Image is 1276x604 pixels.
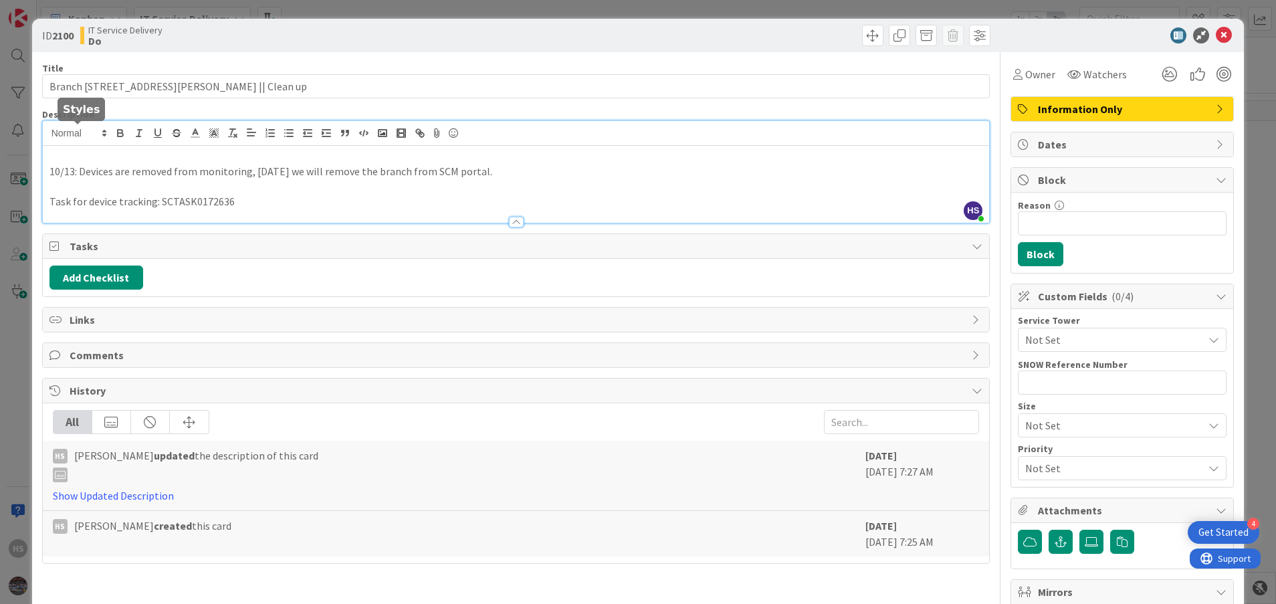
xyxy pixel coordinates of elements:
b: [DATE] [865,519,897,532]
div: Size [1018,401,1227,411]
span: [PERSON_NAME] this card [74,518,231,534]
div: [DATE] 7:27 AM [865,447,979,504]
div: 4 [1247,518,1259,530]
b: 2100 [52,29,74,42]
span: Attachments [1038,502,1209,518]
label: SNOW Reference Number [1018,359,1128,371]
div: HS [53,449,68,464]
input: Search... [824,410,979,434]
span: Owner [1025,66,1055,82]
b: [DATE] [865,449,897,462]
p: 10/13: Devices are removed from monitoring, [DATE] we will remove the branch from SCM portal. [49,164,983,179]
label: Reason [1018,199,1051,211]
h5: Styles [63,103,100,116]
span: ( 0/4 ) [1111,290,1134,303]
div: HS [53,519,68,534]
span: Links [70,312,966,328]
button: Add Checklist [49,266,143,290]
span: HS [964,201,982,220]
input: type card name here... [42,74,990,98]
span: Tasks [70,238,966,254]
span: History [70,383,966,399]
span: Description [42,108,94,120]
span: Custom Fields [1038,288,1209,304]
div: Priority [1018,444,1227,454]
span: Support [28,2,61,18]
span: Block [1038,172,1209,188]
span: Not Set [1025,416,1196,435]
span: [PERSON_NAME] the description of this card [74,447,318,482]
p: Task for device tracking: SCTASK0172636 [49,194,983,209]
div: [DATE] 7:25 AM [865,518,979,550]
div: Get Started [1198,526,1249,539]
span: Not Set [1025,332,1203,348]
div: Open Get Started checklist, remaining modules: 4 [1188,521,1259,544]
span: IT Service Delivery [88,25,163,35]
div: All [54,411,92,433]
div: Service Tower [1018,316,1227,325]
span: Watchers [1083,66,1127,82]
span: Mirrors [1038,584,1209,600]
span: Dates [1038,136,1209,153]
label: Title [42,62,64,74]
b: created [154,519,192,532]
span: Information Only [1038,101,1209,117]
b: updated [154,449,195,462]
b: Do [88,35,163,46]
span: ID [42,27,74,43]
a: Show Updated Description [53,489,174,502]
span: Comments [70,347,966,363]
button: Block [1018,242,1063,266]
span: Not Set [1025,459,1196,478]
